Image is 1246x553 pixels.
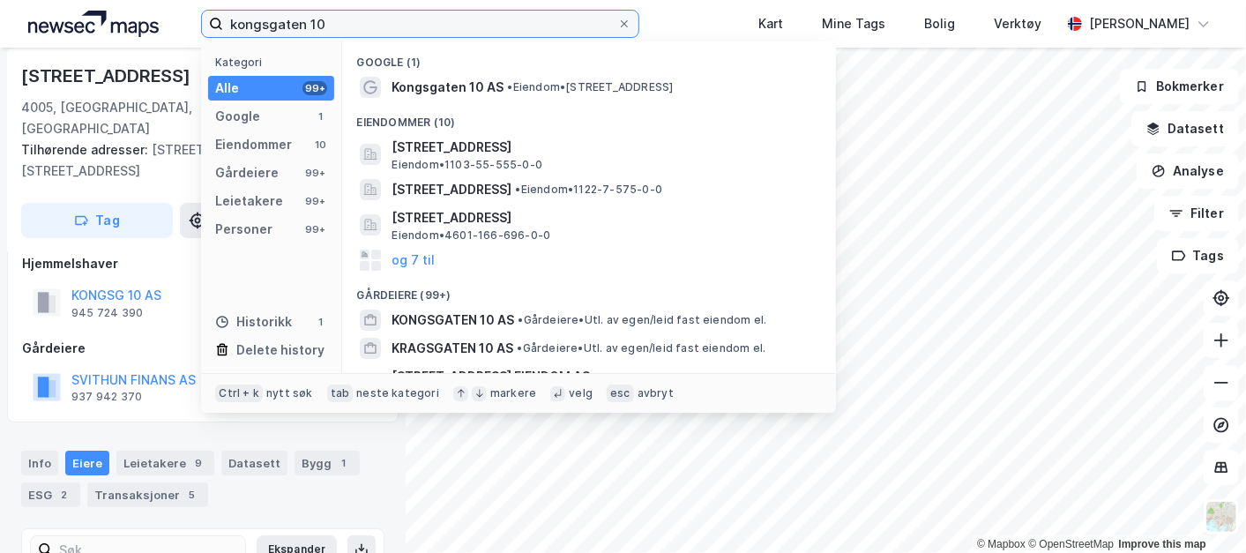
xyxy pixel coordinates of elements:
div: Hjemmelshaver [22,253,384,274]
div: Alle [215,78,239,99]
iframe: Chat Widget [1158,468,1246,553]
div: 4005, [GEOGRAPHIC_DATA], [GEOGRAPHIC_DATA] [21,97,249,139]
span: Gårdeiere • Utl. av egen/leid fast eiendom el. [518,313,766,327]
div: Verktøy [994,13,1041,34]
span: KRAGSGATEN 10 AS [392,338,513,359]
div: [STREET_ADDRESS] [21,62,194,90]
div: 2 [56,486,73,504]
button: Datasett [1131,111,1239,146]
button: Analyse [1137,153,1239,189]
div: Info [21,451,58,475]
div: Eiendommer (10) [342,101,836,133]
div: 1 [313,315,327,329]
div: Historikk [215,311,292,333]
div: esc [607,385,634,402]
div: Kart [758,13,783,34]
span: [STREET_ADDRESS] [392,207,815,228]
div: 99+ [302,194,327,208]
div: Bolig [924,13,955,34]
div: Ctrl + k [215,385,263,402]
div: 99+ [302,166,327,180]
div: 937 942 370 [71,390,142,404]
span: Eiendom • [STREET_ADDRESS] [507,80,673,94]
div: Leietakere [116,451,214,475]
button: og 7 til [392,250,435,271]
div: neste kategori [356,386,439,400]
div: [PERSON_NAME] [1089,13,1190,34]
div: 1 [335,454,353,472]
a: Improve this map [1119,538,1206,550]
button: Tag [21,203,173,238]
div: Google [215,106,260,127]
div: velg [569,386,593,400]
span: KONGSGATEN 10 AS [392,310,514,331]
button: Filter [1154,196,1239,231]
div: nytt søk [266,386,313,400]
span: [STREET_ADDRESS] EIENDOM AS [392,366,815,387]
div: avbryt [638,386,674,400]
div: 10 [313,138,327,152]
button: Bokmerker [1120,69,1239,104]
span: • [517,341,522,355]
a: OpenStreetMap [1028,538,1114,550]
div: Delete history [236,340,325,361]
div: Kontrollprogram for chat [1158,468,1246,553]
span: Kongsgaten 10 AS [392,77,504,98]
div: ESG [21,482,80,507]
div: [STREET_ADDRESS], [STREET_ADDRESS] [21,139,370,182]
div: Mine Tags [822,13,885,34]
div: Gårdeiere [22,338,384,359]
div: 5 [183,486,201,504]
div: Google (1) [342,41,836,73]
img: logo.a4113a55bc3d86da70a041830d287a7e.svg [28,11,159,37]
div: 99+ [302,222,327,236]
span: Eiendom • 4601-166-696-0-0 [392,228,550,243]
div: markere [490,386,536,400]
button: Tags [1157,238,1239,273]
span: Gårdeiere • Utl. av egen/leid fast eiendom el. [517,341,765,355]
span: Eiendom • 1103-55-555-0-0 [392,158,542,172]
div: 9 [190,454,207,472]
div: Transaksjoner [87,482,208,507]
span: • [507,80,512,93]
span: [STREET_ADDRESS] [392,179,511,200]
div: Kategori [215,56,334,69]
div: Gårdeiere (99+) [342,274,836,306]
span: Tilhørende adresser: [21,142,152,157]
div: Datasett [221,451,287,475]
div: 945 724 390 [71,306,143,320]
a: Mapbox [977,538,1026,550]
div: 1 [313,109,327,123]
div: tab [327,385,354,402]
div: Eiere [65,451,109,475]
span: [STREET_ADDRESS] [392,137,815,158]
div: Gårdeiere [215,162,279,183]
div: Bygg [295,451,360,475]
span: Eiendom • 1122-7-575-0-0 [515,183,662,197]
div: 99+ [302,81,327,95]
div: Personer [215,219,272,240]
input: Søk på adresse, matrikkel, gårdeiere, leietakere eller personer [223,11,616,37]
span: • [518,313,523,326]
div: Eiendommer [215,134,292,155]
div: Leietakere [215,191,283,212]
span: • [515,183,520,196]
